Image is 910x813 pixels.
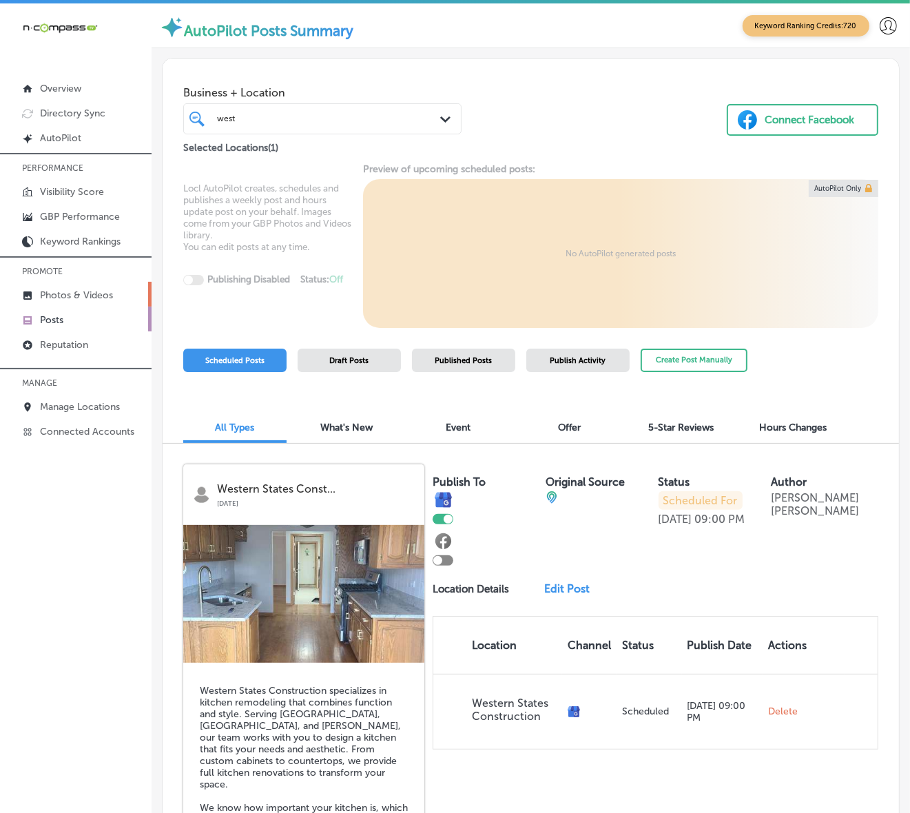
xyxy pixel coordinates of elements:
[193,486,210,503] img: logo
[743,15,869,37] span: Keyword Ranking Credits: 720
[682,617,763,674] th: Publish Date
[40,236,121,247] p: Keyword Rankings
[765,110,854,130] div: Connect Facebook
[40,83,81,94] p: Overview
[40,132,81,144] p: AutoPilot
[544,582,598,595] a: Edit Post
[160,15,184,39] img: autopilot-icon
[546,475,625,488] label: Original Source
[641,349,747,373] button: Create Post Manually
[216,422,255,433] span: All Types
[40,426,134,438] p: Connected Accounts
[659,475,690,488] label: Status
[433,475,486,488] label: Publish To
[472,697,557,723] p: Western States Construction
[622,706,676,717] p: Scheduled
[687,700,757,723] p: [DATE] 09:00 PM
[40,211,120,223] p: GBP Performance
[40,289,113,301] p: Photos & Videos
[183,86,462,99] span: Business + Location
[217,495,415,508] p: [DATE]
[330,356,369,365] span: Draft Posts
[695,513,745,526] p: 09:00 PM
[771,475,807,488] label: Author
[435,356,493,365] span: Published Posts
[217,483,415,495] p: Western States Const...
[659,491,743,510] p: Scheduled For
[446,422,470,433] span: Event
[617,617,681,674] th: Status
[763,617,812,674] th: Actions
[559,422,581,433] span: Offer
[649,422,714,433] span: 5-Star Reviews
[22,21,98,34] img: 660ab0bf-5cc7-4cb8-ba1c-48b5ae0f18e60NCTV_CLogo_TV_Black_-500x88.png
[40,314,63,326] p: Posts
[550,356,606,365] span: Publish Activity
[768,706,798,718] span: Delete
[562,617,617,674] th: Channel
[184,22,353,39] label: AutoPilot Posts Summary
[40,186,104,198] p: Visibility Score
[546,491,558,504] img: cba84b02adce74ede1fb4a8549a95eca.png
[40,107,105,119] p: Directory Sync
[433,617,562,674] th: Location
[40,339,88,351] p: Reputation
[659,513,692,526] p: [DATE]
[433,583,509,595] p: Location Details
[771,491,878,517] p: [PERSON_NAME] [PERSON_NAME]
[183,525,424,663] img: 9ed5fd82-4a33-4279-9886-cdf07e5f363e475813648_589758943822170_8720632816623815608_n.jpg
[320,422,373,433] span: What's New
[727,104,878,136] button: Connect Facebook
[759,422,827,433] span: Hours Changes
[183,136,278,154] p: Selected Locations ( 1 )
[205,356,265,365] span: Scheduled Posts
[40,401,120,413] p: Manage Locations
